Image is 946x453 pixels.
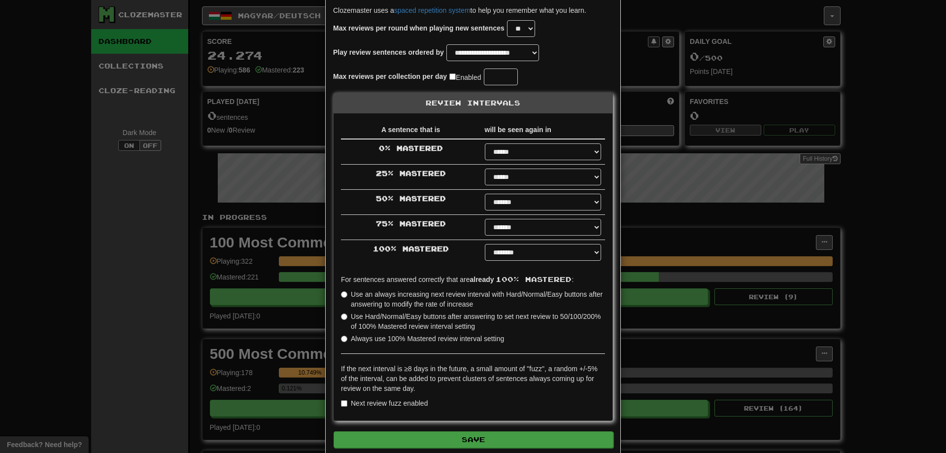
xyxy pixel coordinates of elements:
[341,400,347,407] input: Next review fuzz enabled
[334,431,613,448] button: Save
[496,275,572,283] span: 100% Mastered
[394,6,471,14] a: spaced repetition system
[333,71,447,81] label: Max reviews per collection per day
[333,23,505,33] label: Max reviews per round when playing new sentences
[341,336,347,342] input: Always use 100% Mastered review interval setting
[333,47,444,57] label: Play review sentences ordered by
[341,289,605,309] label: Use an always increasing next review interval with Hard/Normal/Easy buttons after answering to mo...
[449,71,481,82] label: Enabled
[341,334,504,344] label: Always use 100% Mastered review interval setting
[376,169,446,178] label: 25 % Mastered
[373,244,449,254] label: 100 % Mastered
[333,5,613,15] p: Clozemaster uses a to help you remember what you learn.
[379,143,443,153] label: 0 % Mastered
[341,312,605,331] label: Use Hard/Normal/Easy buttons after answering to set next review to 50/100/200% of 100% Mastered r...
[341,275,605,284] p: For sentences answered correctly that are :
[376,194,446,204] label: 50 % Mastered
[376,219,446,229] label: 75 % Mastered
[341,398,428,408] label: Next review fuzz enabled
[481,121,605,139] th: will be seen again in
[341,291,347,298] input: Use an always increasing next review interval with Hard/Normal/Easy buttons after answering to mo...
[334,93,612,113] div: Review Intervals
[470,276,494,283] strong: already
[341,121,481,139] th: A sentence that is
[341,364,605,393] p: If the next interval is ≥8 days in the future, a small amount of "fuzz", a random +/-5% of the in...
[341,314,347,320] input: Use Hard/Normal/Easy buttons after answering to set next review to 50/100/200% of 100% Mastered r...
[449,73,456,80] input: Enabled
